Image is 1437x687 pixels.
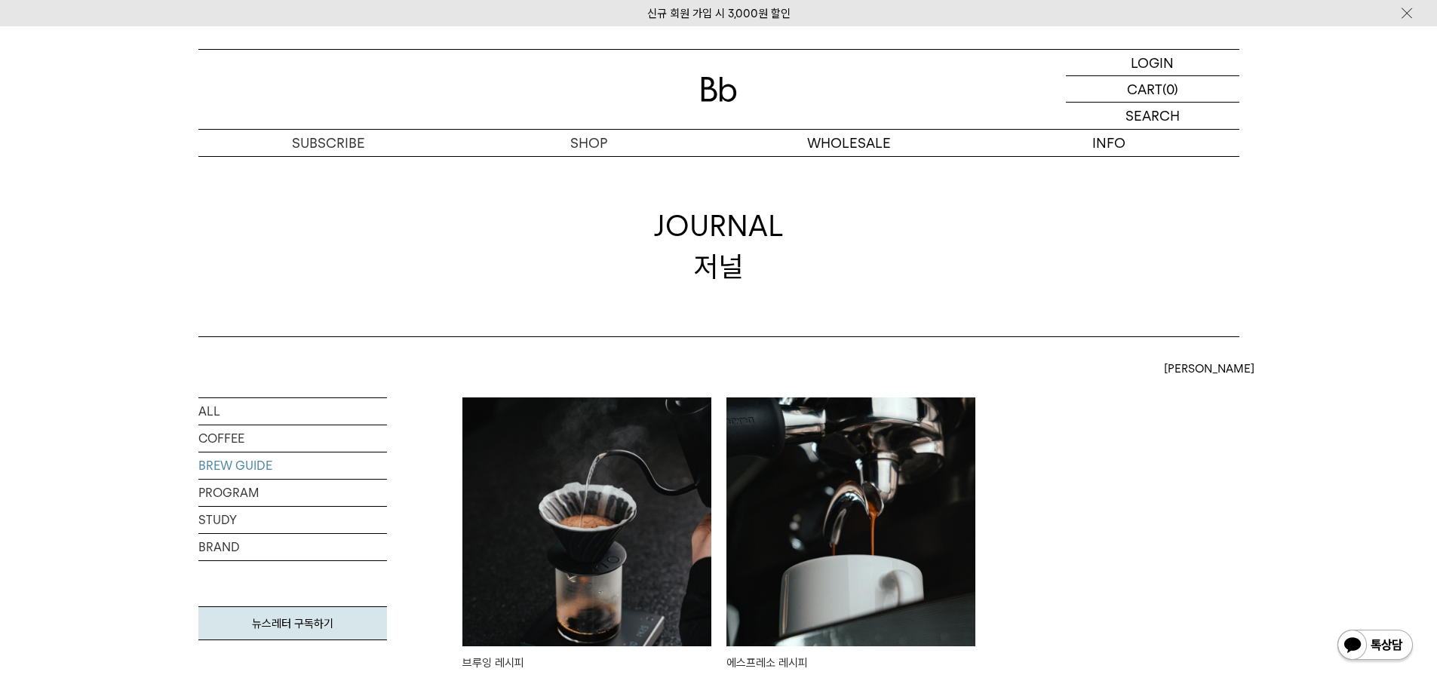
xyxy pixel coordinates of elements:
[1336,628,1414,664] img: 카카오톡 채널 1:1 채팅 버튼
[1125,103,1180,129] p: SEARCH
[198,480,387,506] a: PROGRAM
[726,397,975,646] img: 에스프레소 레시피
[1127,76,1162,102] p: CART
[198,507,387,533] a: STUDY
[459,130,719,156] a: SHOP
[198,425,387,452] a: COFFEE
[198,534,387,560] a: BRAND
[198,130,459,156] a: SUBSCRIBE
[1066,50,1239,76] a: LOGIN
[198,452,387,479] a: BREW GUIDE
[701,77,737,102] img: 로고
[647,7,791,20] a: 신규 회원 가입 시 3,000원 할인
[1164,360,1254,378] span: [PERSON_NAME]
[719,130,979,156] p: WHOLESALE
[198,606,387,640] a: 뉴스레터 구독하기
[1066,76,1239,103] a: CART (0)
[462,397,711,646] img: 브루잉 레시피
[654,206,784,286] div: JOURNAL 저널
[1131,50,1174,75] p: LOGIN
[198,398,387,425] a: ALL
[1162,76,1178,102] p: (0)
[979,130,1239,156] p: INFO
